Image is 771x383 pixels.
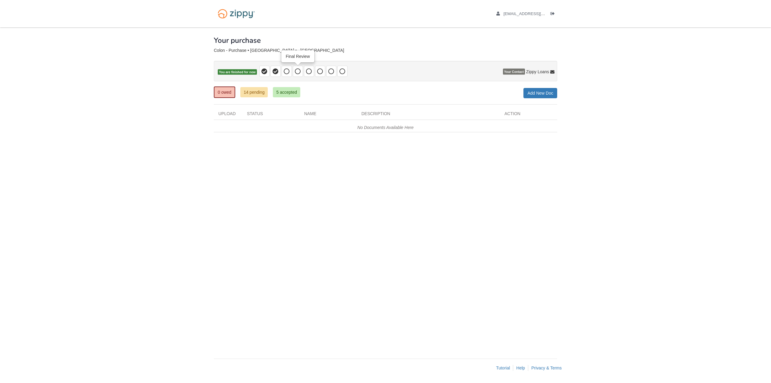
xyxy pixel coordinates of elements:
[218,69,257,75] span: You are finished for now
[516,366,525,370] a: Help
[240,87,268,97] a: 14 pending
[500,111,557,120] div: Action
[523,88,557,98] a: Add New Doc
[496,11,573,17] a: edit profile
[357,125,414,130] em: No Documents Available Here
[526,69,549,75] span: Zippy Loans
[300,111,357,120] div: Name
[504,11,573,16] span: xloudgaming14@gmail.com
[273,87,300,97] a: 5 accepted
[214,36,261,44] h1: Your purchase
[503,69,525,75] span: Your Contact
[496,366,510,370] a: Tutorial
[551,11,557,17] a: Log out
[531,366,562,370] a: Privacy & Terms
[357,111,500,120] div: Description
[214,6,259,21] img: Logo
[214,86,235,98] a: 0 owed
[282,51,314,62] div: Final Review
[214,111,242,120] div: Upload
[242,111,300,120] div: Status
[214,48,557,53] div: Colon - Purchase • [GEOGRAPHIC_DATA] • , [GEOGRAPHIC_DATA]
